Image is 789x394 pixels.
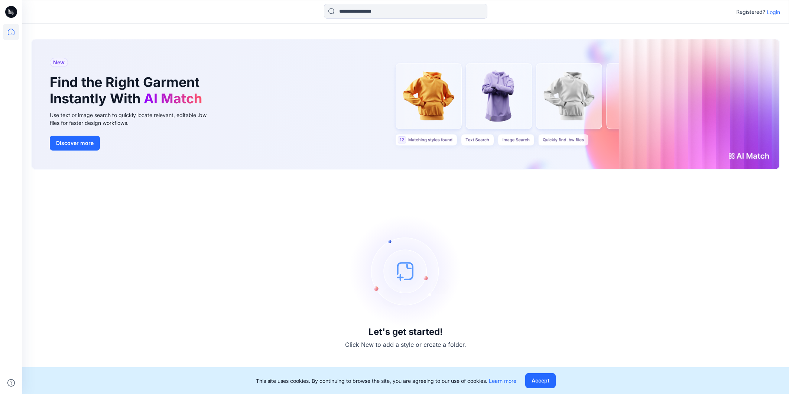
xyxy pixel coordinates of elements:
[50,136,100,151] button: Discover more
[368,327,443,337] h3: Let's get started!
[256,377,516,385] p: This site uses cookies. By continuing to browse the site, you are agreeing to our use of cookies.
[736,7,765,16] p: Registered?
[350,215,461,327] img: empty-state-image.svg
[144,90,202,107] span: AI Match
[767,8,780,16] p: Login
[345,340,466,349] p: Click New to add a style or create a folder.
[525,373,556,388] button: Accept
[50,111,217,127] div: Use text or image search to quickly locate relevant, editable .bw files for faster design workflows.
[489,378,516,384] a: Learn more
[53,58,65,67] span: New
[50,74,206,106] h1: Find the Right Garment Instantly With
